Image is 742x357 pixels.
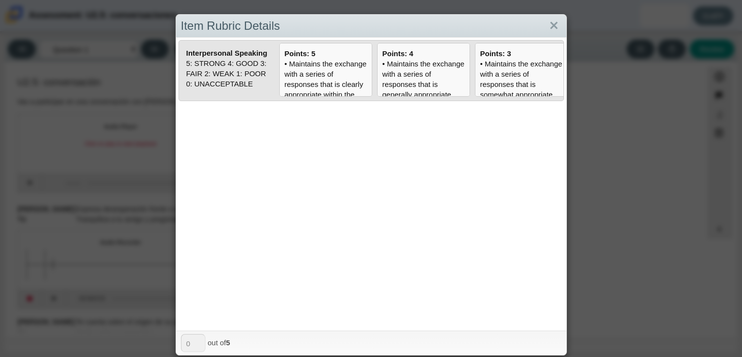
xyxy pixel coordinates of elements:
[176,15,566,38] div: Item Rubric Details
[186,58,270,89] div: 5: STRONG 4: GOOD 3: FAIR 2: WEAK 1: POOR 0: UNACCEPTABLE
[226,338,230,347] b: 5
[546,18,562,34] a: Close
[382,49,413,58] b: Points: 4
[285,49,315,58] b: Points: 5
[480,49,511,58] b: Points: 3
[208,334,230,351] div: out of
[186,49,268,57] b: Interpersonal Speaking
